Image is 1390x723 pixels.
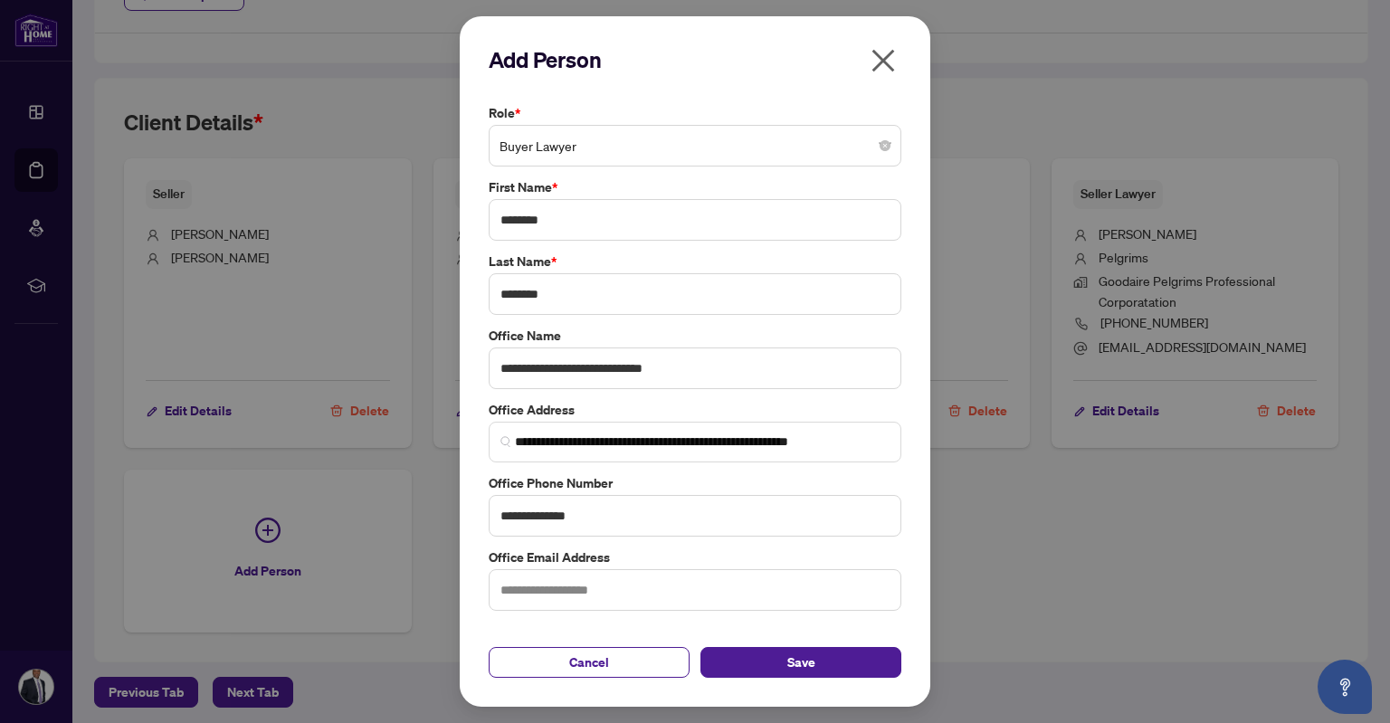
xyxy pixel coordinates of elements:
[489,547,901,567] label: Office Email Address
[489,326,901,346] label: Office Name
[489,45,901,74] h2: Add Person
[489,177,901,197] label: First Name
[869,46,898,75] span: close
[489,103,901,123] label: Role
[787,648,815,677] span: Save
[880,140,890,151] span: close-circle
[500,436,511,447] img: search_icon
[489,400,901,420] label: Office Address
[489,252,901,271] label: Last Name
[569,648,609,677] span: Cancel
[700,647,901,678] button: Save
[489,473,901,493] label: Office Phone Number
[500,128,890,163] span: Buyer Lawyer
[489,647,690,678] button: Cancel
[1318,660,1372,714] button: Open asap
